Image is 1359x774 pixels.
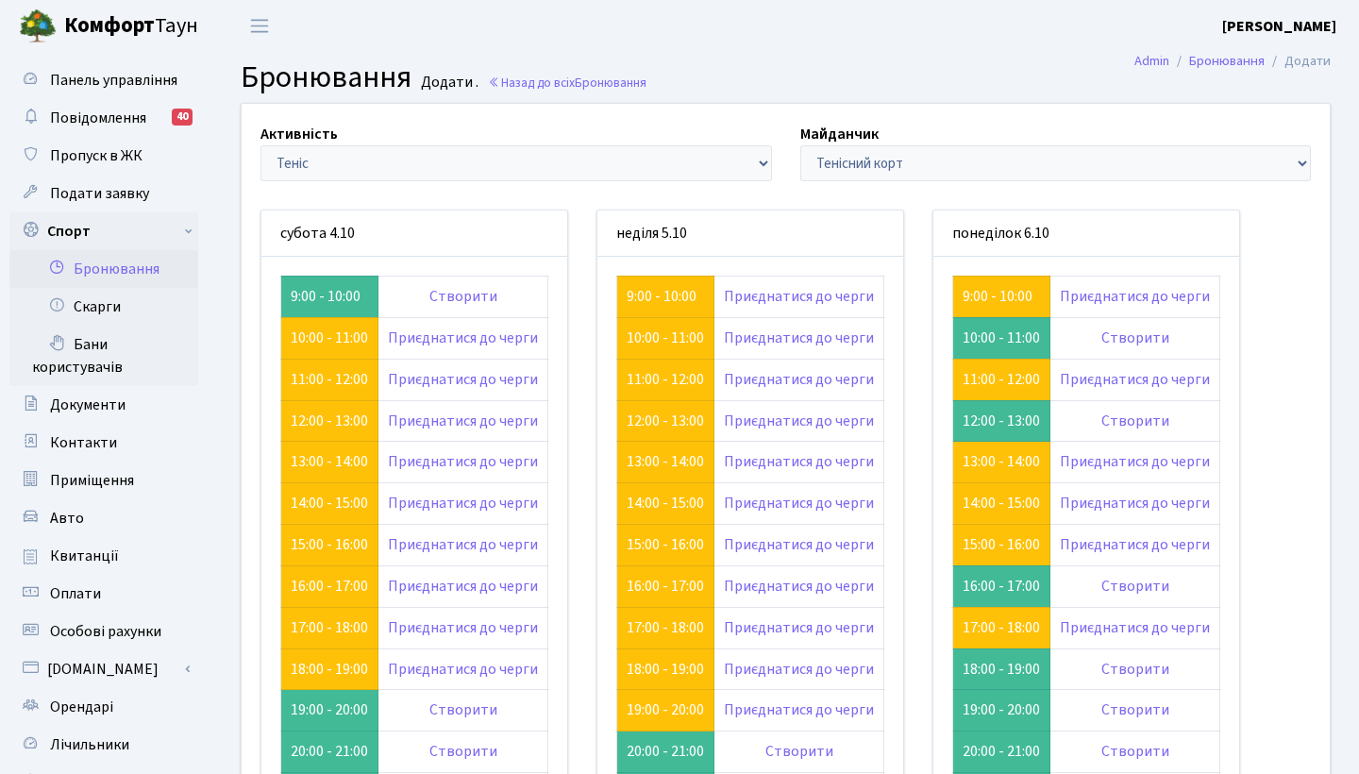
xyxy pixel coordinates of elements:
span: Особові рахунки [50,621,161,642]
span: Орендарі [50,697,113,717]
a: Приєднатися до черги [724,451,874,472]
a: Приєднатися до черги [724,411,874,431]
a: 14:00 - 15:00 [963,493,1040,513]
a: Створити [1101,741,1169,762]
span: Лічильники [50,734,129,755]
td: 19:00 - 20:00 [953,690,1050,732]
a: 12:00 - 13:00 [627,411,704,431]
a: 10:00 - 11:00 [291,328,368,348]
a: Створити [429,286,497,307]
td: 19:00 - 20:00 [281,690,378,732]
a: 14:00 - 15:00 [291,493,368,513]
small: Додати . [417,74,478,92]
td: 20:00 - 21:00 [281,732,378,773]
div: 40 [172,109,193,126]
a: Приєднатися до черги [724,286,874,307]
td: 12:00 - 13:00 [953,400,1050,442]
td: 10:00 - 11:00 [953,317,1050,359]
span: Бронювання [241,56,411,99]
a: Створити [1101,659,1169,680]
a: Приєднатися до черги [388,369,538,390]
a: Приєднатися до черги [724,328,874,348]
a: 16:00 - 17:00 [627,576,704,597]
a: [PERSON_NAME] [1222,15,1336,38]
a: 15:00 - 16:00 [963,534,1040,555]
a: Бани користувачів [9,326,198,386]
button: Переключити навігацію [236,10,283,42]
a: Створити [1101,699,1169,720]
span: Оплати [50,583,101,604]
a: Лічильники [9,726,198,764]
a: 17:00 - 18:00 [291,617,368,638]
a: Створити [429,741,497,762]
a: Авто [9,499,198,537]
a: 9:00 - 10:00 [963,286,1032,307]
span: Документи [50,395,126,415]
a: Бронювання [1189,51,1265,71]
a: 9:00 - 10:00 [627,286,696,307]
a: 15:00 - 16:00 [627,534,704,555]
a: Документи [9,386,198,424]
div: понеділок 6.10 [933,210,1239,257]
a: Приєднатися до черги [388,451,538,472]
a: Приєднатися до черги [388,534,538,555]
div: субота 4.10 [261,210,567,257]
a: 17:00 - 18:00 [963,617,1040,638]
a: Створити [429,699,497,720]
a: Приєднатися до черги [724,659,874,680]
img: logo.png [19,8,57,45]
a: 15:00 - 16:00 [291,534,368,555]
b: [PERSON_NAME] [1222,16,1336,37]
a: Приєднатися до черги [1060,369,1210,390]
label: Активність [260,123,338,145]
a: 11:00 - 12:00 [291,369,368,390]
span: Таун [64,10,198,42]
a: 11:00 - 12:00 [627,369,704,390]
a: Подати заявку [9,175,198,212]
a: 12:00 - 13:00 [291,411,368,431]
a: Створити [1101,576,1169,597]
a: Контакти [9,424,198,462]
a: 18:00 - 19:00 [291,659,368,680]
a: Пропуск в ЖК [9,137,198,175]
a: Скарги [9,288,198,326]
span: Повідомлення [50,108,146,128]
a: Орендарі [9,688,198,726]
a: Створити [765,741,833,762]
a: Приєднатися до черги [1060,534,1210,555]
a: Приєднатися до черги [1060,451,1210,472]
td: 20:00 - 21:00 [617,732,714,773]
span: Подати заявку [50,183,149,204]
label: Майданчик [800,123,879,145]
a: Приєднатися до черги [388,328,538,348]
a: 19:00 - 20:00 [627,699,704,720]
a: 18:00 - 19:00 [627,659,704,680]
a: Створити [1101,411,1169,431]
a: Приєднатися до черги [388,617,538,638]
span: Контакти [50,432,117,453]
a: 17:00 - 18:00 [627,617,704,638]
a: Приєднатися до черги [388,411,538,431]
a: 11:00 - 12:00 [963,369,1040,390]
a: Приєднатися до черги [724,699,874,720]
a: Приєднатися до черги [724,576,874,597]
a: Створити [1101,328,1169,348]
a: 13:00 - 14:00 [627,451,704,472]
a: Приєднатися до черги [724,369,874,390]
a: Приміщення [9,462,198,499]
b: Комфорт [64,10,155,41]
a: Приєднатися до черги [1060,493,1210,513]
a: 13:00 - 14:00 [963,451,1040,472]
td: 18:00 - 19:00 [953,648,1050,690]
span: Бронювання [575,74,646,92]
a: 16:00 - 17:00 [291,576,368,597]
td: 20:00 - 21:00 [953,732,1050,773]
a: [DOMAIN_NAME] [9,650,198,688]
span: Квитанції [50,546,119,566]
a: Назад до всіхБронювання [488,74,646,92]
a: Приєднатися до черги [724,617,874,638]
li: Додати [1265,51,1331,72]
a: 10:00 - 11:00 [627,328,704,348]
nav: breadcrumb [1106,42,1359,81]
a: Квитанції [9,537,198,575]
